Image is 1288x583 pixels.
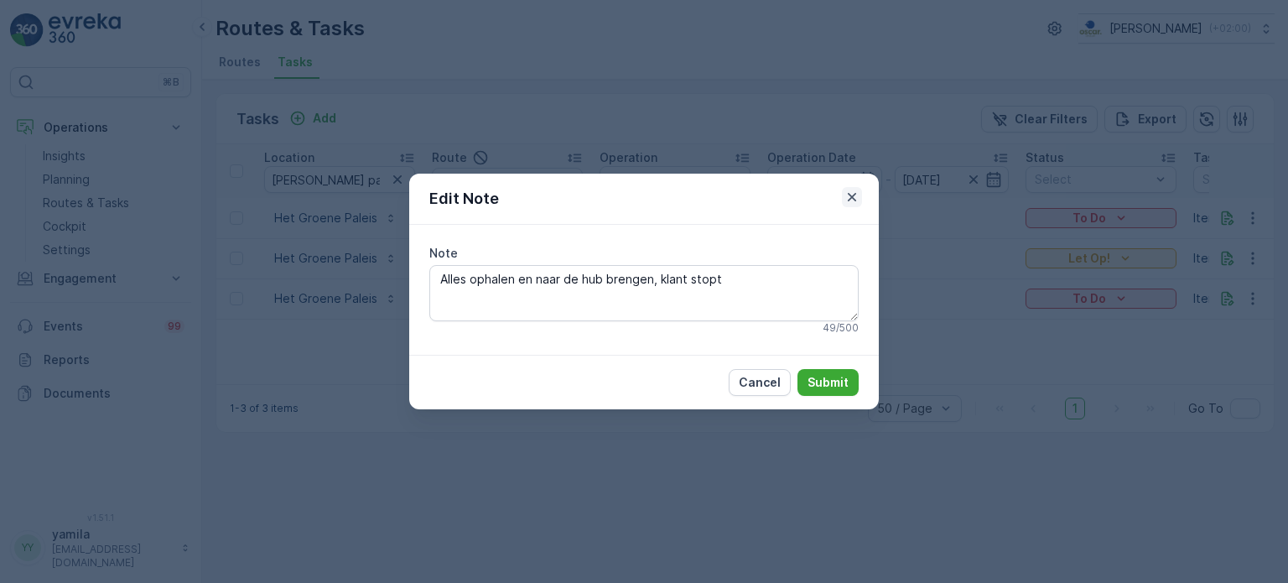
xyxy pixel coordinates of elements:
[729,369,791,396] button: Cancel
[429,187,499,211] p: Edit Note
[429,265,859,320] textarea: Alles ophalen en naar de hub brengen, klant stopt
[797,369,859,396] button: Submit
[823,321,859,335] p: 49 / 500
[429,246,458,260] label: Note
[739,374,781,391] p: Cancel
[808,374,849,391] p: Submit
